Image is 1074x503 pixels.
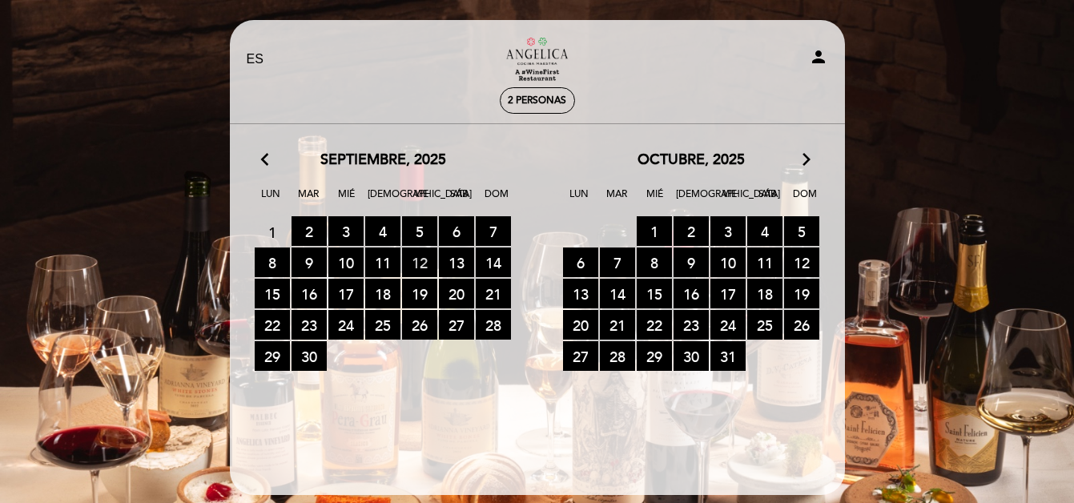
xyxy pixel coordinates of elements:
[255,310,290,340] span: 22
[563,279,598,308] span: 13
[809,47,828,72] button: person
[789,186,821,215] span: Dom
[368,186,400,215] span: [DEMOGRAPHIC_DATA]
[809,47,828,66] i: person
[637,216,672,246] span: 1
[402,310,437,340] span: 26
[439,216,474,246] span: 6
[328,279,364,308] span: 17
[674,310,709,340] span: 23
[710,341,746,371] span: 31
[674,341,709,371] span: 30
[292,186,324,215] span: Mar
[784,279,819,308] span: 19
[481,186,513,215] span: Dom
[365,247,400,277] span: 11
[405,186,437,215] span: Vie
[365,310,400,340] span: 25
[437,38,638,82] a: Restaurante [PERSON_NAME] Maestra
[676,186,708,215] span: [DEMOGRAPHIC_DATA]
[637,341,672,371] span: 29
[255,186,287,215] span: Lun
[328,310,364,340] span: 24
[402,279,437,308] span: 19
[255,217,290,247] span: 1
[443,186,475,215] span: Sáb
[784,247,819,277] span: 12
[674,247,709,277] span: 9
[710,247,746,277] span: 10
[439,247,474,277] span: 13
[638,186,670,215] span: Mié
[476,216,511,246] span: 7
[330,186,362,215] span: Mié
[563,310,598,340] span: 20
[255,247,290,277] span: 8
[439,279,474,308] span: 20
[637,247,672,277] span: 8
[637,279,672,308] span: 15
[563,247,598,277] span: 6
[600,279,635,308] span: 14
[365,216,400,246] span: 4
[292,247,327,277] span: 9
[747,310,782,340] span: 25
[714,186,746,215] span: Vie
[601,186,633,215] span: Mar
[365,279,400,308] span: 18
[747,216,782,246] span: 4
[476,279,511,308] span: 21
[261,150,276,171] i: arrow_back_ios
[747,247,782,277] span: 11
[255,279,290,308] span: 15
[674,279,709,308] span: 16
[747,279,782,308] span: 18
[710,216,746,246] span: 3
[292,216,327,246] span: 2
[638,150,745,171] span: octubre, 2025
[402,247,437,277] span: 12
[439,310,474,340] span: 27
[710,279,746,308] span: 17
[508,95,566,107] span: 2 personas
[563,186,595,215] span: Lun
[799,150,814,171] i: arrow_forward_ios
[292,341,327,371] span: 30
[751,186,783,215] span: Sáb
[784,310,819,340] span: 26
[637,310,672,340] span: 22
[292,279,327,308] span: 16
[710,310,746,340] span: 24
[320,150,446,171] span: septiembre, 2025
[674,216,709,246] span: 2
[600,341,635,371] span: 28
[255,341,290,371] span: 29
[784,216,819,246] span: 5
[328,247,364,277] span: 10
[600,247,635,277] span: 7
[476,247,511,277] span: 14
[563,341,598,371] span: 27
[328,216,364,246] span: 3
[292,310,327,340] span: 23
[476,310,511,340] span: 28
[402,216,437,246] span: 5
[600,310,635,340] span: 21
